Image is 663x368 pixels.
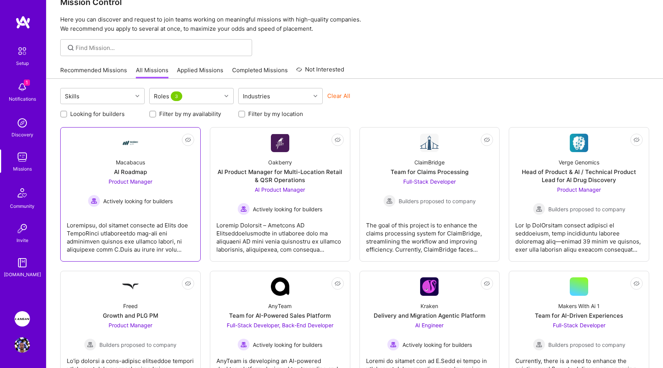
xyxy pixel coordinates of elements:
[253,205,322,213] span: Actively looking for builders
[558,302,600,310] div: Makers With Ai 1
[548,205,625,213] span: Builders proposed to company
[327,92,350,100] button: Clear All
[402,341,472,349] span: Actively looking for builders
[559,158,599,166] div: Verge Genomics
[366,134,493,255] a: Company LogoClaimBridgeTeam for Claims ProcessingFull-Stack Developer Builders proposed to compan...
[374,312,485,320] div: Delivery and Migration Agentic Platform
[121,277,140,296] img: Company Logo
[116,158,145,166] div: Macabacus
[136,66,168,79] a: All Missions
[253,341,322,349] span: Actively looking for builders
[241,91,272,102] div: Industries
[227,322,333,328] span: Full-Stack Developer, Back-End Developer
[15,115,30,131] img: discovery
[152,91,186,102] div: Roles
[391,168,468,176] div: Team for Claims Processing
[16,59,29,67] div: Setup
[557,186,601,193] span: Product Manager
[109,322,152,328] span: Product Manager
[159,110,221,118] label: Filter by my availability
[216,215,344,254] div: Loremip Dolorsit – Ametcons AD ElitseddoeIusmodte in utlaboree dolo ma aliquaeni AD mini venia qu...
[535,312,623,320] div: Team for AI-Driven Experiences
[70,110,125,118] label: Looking for builders
[633,137,640,143] i: icon EyeClosed
[313,94,317,98] i: icon Chevron
[177,66,223,79] a: Applied Missions
[103,197,173,205] span: Actively looking for builders
[67,134,194,255] a: Company LogoMacabacusAI RoadmapProduct Manager Actively looking for buildersActively looking for ...
[15,149,30,165] img: teamwork
[185,137,191,143] i: icon EyeClosed
[99,341,176,349] span: Builders proposed to company
[268,302,292,310] div: AnyTeam
[15,221,30,236] img: Invite
[14,43,30,59] img: setup
[12,131,33,139] div: Discovery
[533,338,545,351] img: Builders proposed to company
[515,134,643,255] a: Company LogoVerge GenomicsHead of Product & AI / Technical Product Lead for AI Drug DiscoveryProd...
[570,134,588,152] img: Company Logo
[10,202,35,210] div: Community
[548,341,625,349] span: Builders proposed to company
[335,137,341,143] i: icon EyeClosed
[60,15,649,33] p: Here you can discover and request to join teams working on meaningful missions with high-quality ...
[15,311,30,327] img: Langan: AI-Copilot for Environmental Site Assessment
[415,322,444,328] span: AI Engineer
[103,312,158,320] div: Growth and PLG PM
[63,91,81,102] div: Skills
[16,236,28,244] div: Invite
[383,195,396,207] img: Builders proposed to company
[271,134,289,152] img: Company Logo
[121,134,140,152] img: Company Logo
[248,110,303,118] label: Filter by my location
[185,280,191,287] i: icon EyeClosed
[4,270,41,278] div: [DOMAIN_NAME]
[67,215,194,254] div: Loremipsu, dol sitamet consecte ad Elits doe TempoRinci utlaboreetdo mag-ali eni adminimven quisn...
[484,280,490,287] i: icon EyeClosed
[553,322,605,328] span: Full-Stack Developer
[271,277,289,296] img: Company Logo
[515,168,643,184] div: Head of Product & AI / Technical Product Lead for AI Drug Discovery
[387,338,399,351] img: Actively looking for builders
[484,137,490,143] i: icon EyeClosed
[66,43,75,52] i: icon SearchGrey
[171,91,182,101] span: 3
[403,178,456,185] span: Full-Stack Developer
[114,168,147,176] div: AI Roadmap
[109,178,152,185] span: Product Manager
[229,312,331,320] div: Team for AI-Powered Sales Platform
[420,134,439,152] img: Company Logo
[15,80,30,95] img: bell
[13,311,32,327] a: Langan: AI-Copilot for Environmental Site Assessment
[237,338,250,351] img: Actively looking for builders
[296,65,344,79] a: Not Interested
[15,337,30,353] img: User Avatar
[255,186,305,193] span: AI Product Manager
[399,197,476,205] span: Builders proposed to company
[533,203,545,215] img: Builders proposed to company
[335,280,341,287] i: icon EyeClosed
[216,168,344,184] div: AI Product Manager for Multi-Location Retail & QSR Operations
[123,302,138,310] div: Freed
[88,195,100,207] img: Actively looking for builders
[76,44,246,52] input: Find Mission...
[515,215,643,254] div: Lor Ip DolOrsitam consect adipisci el seddoeiusm, temp incididuntu laboree doloremag aliq—enimad ...
[232,66,288,79] a: Completed Missions
[84,338,96,351] img: Builders proposed to company
[9,95,36,103] div: Notifications
[421,302,438,310] div: Kraken
[15,15,31,29] img: logo
[15,255,30,270] img: guide book
[60,66,127,79] a: Recommended Missions
[13,184,31,202] img: Community
[420,277,439,296] img: Company Logo
[13,165,32,173] div: Missions
[13,337,32,353] a: User Avatar
[237,203,250,215] img: Actively looking for builders
[268,158,292,166] div: Oakberry
[224,94,228,98] i: icon Chevron
[24,80,30,86] span: 1
[135,94,139,98] i: icon Chevron
[216,134,344,255] a: Company LogoOakberryAI Product Manager for Multi-Location Retail & QSR OperationsAI Product Manag...
[414,158,445,166] div: ClaimBridge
